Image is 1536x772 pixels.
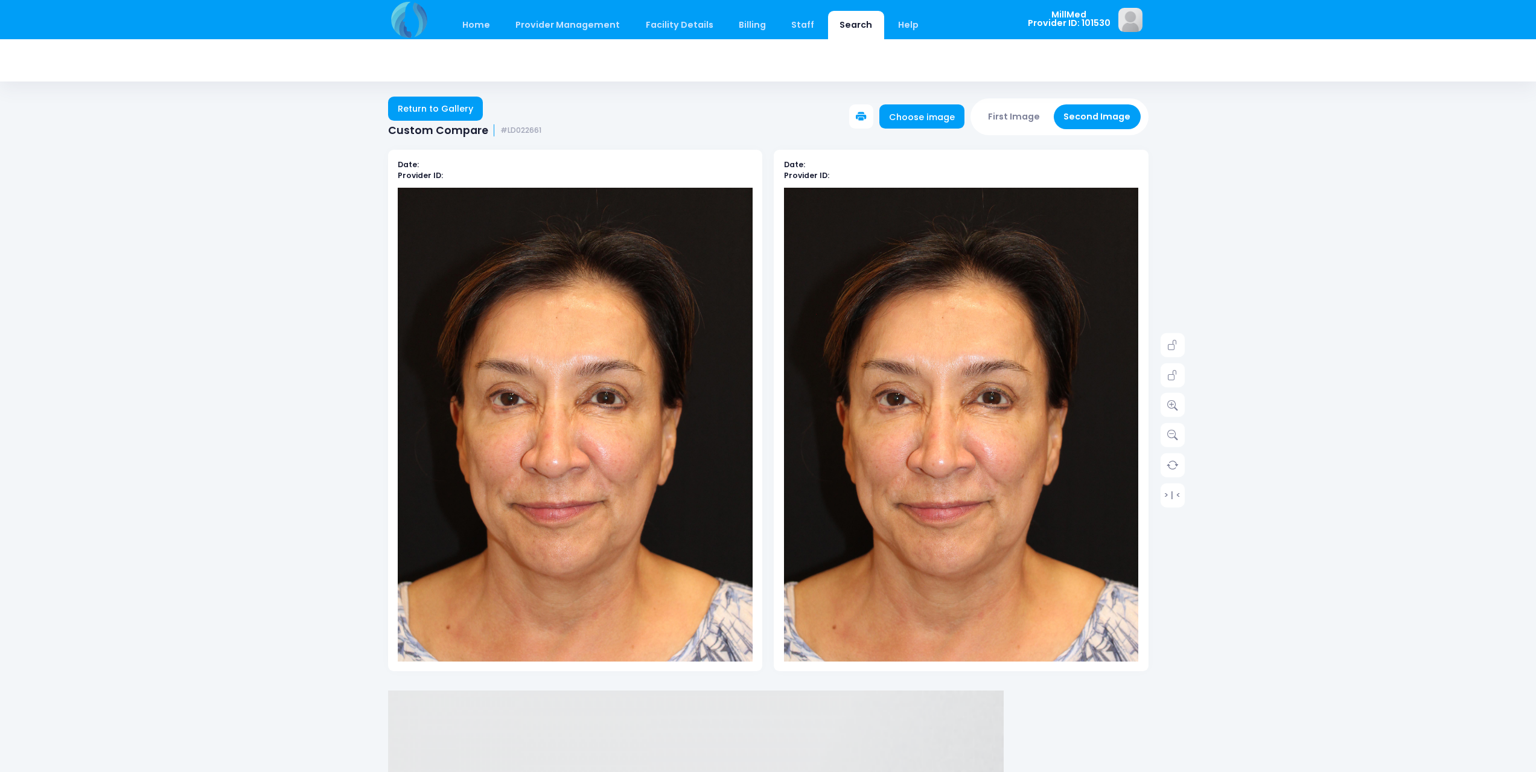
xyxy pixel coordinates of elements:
[1028,10,1111,28] span: MillMed Provider ID: 101530
[886,11,930,39] a: Help
[1161,483,1185,507] a: > | <
[500,126,541,135] small: #LD022661
[398,170,443,180] b: Provider ID:
[784,188,1139,720] img: compare-img2
[398,188,753,720] img: compare-img1
[784,170,829,180] b: Provider ID:
[1118,8,1142,32] img: image
[398,159,419,170] b: Date:
[1054,104,1141,129] button: Second Image
[451,11,502,39] a: Home
[978,104,1050,129] button: First Image
[879,104,965,129] a: Choose image
[388,97,483,121] a: Return to Gallery
[504,11,632,39] a: Provider Management
[388,124,488,137] span: Custom Compare
[784,159,805,170] b: Date:
[634,11,725,39] a: Facility Details
[727,11,777,39] a: Billing
[828,11,884,39] a: Search
[780,11,826,39] a: Staff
